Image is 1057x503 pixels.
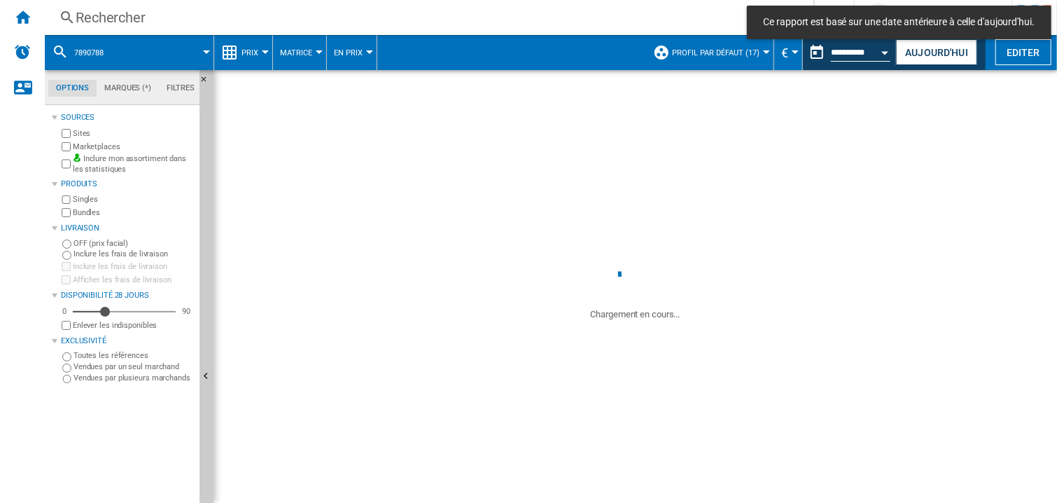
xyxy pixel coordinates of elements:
input: Afficher les frais de livraison [62,275,71,284]
span: Prix [241,48,258,57]
input: Marketplaces [62,142,71,151]
input: Sites [62,129,71,138]
md-tab-item: Filtres [159,80,202,97]
label: OFF (prix facial) [73,238,194,249]
span: Matrice [280,48,312,57]
button: € [781,35,795,70]
input: Singles [62,195,71,205]
div: Prix [221,35,265,70]
div: Livraison [61,223,194,234]
ng-transclude: Chargement en cours... [591,309,680,319]
button: 7890788 [74,35,118,70]
md-slider: Disponibilité [73,305,176,319]
div: Profil par défaut (17) [653,35,766,70]
div: Exclusivité [61,336,194,347]
div: Produits [61,179,194,190]
input: Vendues par plusieurs marchands [62,375,71,384]
div: Ce rapport est basé sur une date antérieure à celle d'aujourd'hui. [803,35,893,70]
label: Toutes les références [73,350,194,361]
button: Editer [995,39,1051,65]
div: 7890788 [52,35,206,70]
label: Inclure les frais de livraison [73,261,194,272]
span: € [781,46,788,60]
label: Inclure mon assortiment dans les statistiques [73,153,194,175]
label: Marketplaces [73,142,194,152]
span: En Prix [334,48,363,57]
md-tab-item: Options [48,80,97,97]
input: Inclure les frais de livraison [62,251,71,260]
input: Bundles [62,208,71,217]
input: Vendues par un seul marchand [62,364,71,373]
div: Rechercher [76,8,777,27]
img: alerts-logo.svg [14,43,31,60]
label: Vendues par un seul marchand [73,361,194,372]
input: Afficher les frais de livraison [62,321,71,330]
input: OFF (prix facial) [62,240,71,249]
md-menu: Currency [774,35,803,70]
md-tab-item: Marques (*) [97,80,159,97]
div: Sources [61,112,194,123]
button: Masquer [199,70,216,95]
label: Bundles [73,207,194,218]
label: Singles [73,194,194,205]
img: mysite-bg-18x18.png [73,153,81,162]
button: Profil par défaut (17) [672,35,766,70]
input: Toutes les références [62,352,71,361]
div: 90 [178,306,194,317]
label: Sites [73,128,194,139]
label: Vendues par plusieurs marchands [73,373,194,383]
button: Prix [241,35,265,70]
div: Disponibilité 28 Jours [61,290,194,301]
input: Inclure les frais de livraison [62,262,71,271]
button: md-calendar [803,39,831,67]
button: Aujourd'hui [896,39,977,65]
label: Inclure les frais de livraison [73,249,194,259]
input: Inclure mon assortiment dans les statistiques [62,156,71,173]
button: Open calendar [873,38,898,63]
div: 0 [59,306,70,317]
span: Ce rapport est basé sur une date antérieure à celle d'aujourd'hui. [759,15,1039,29]
button: Matrice [280,35,319,70]
button: En Prix [334,35,370,70]
span: Profil par défaut (17) [672,48,759,57]
label: Enlever les indisponibles [73,320,194,331]
label: Afficher les frais de livraison [73,275,194,285]
span: 7890788 [74,48,104,57]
